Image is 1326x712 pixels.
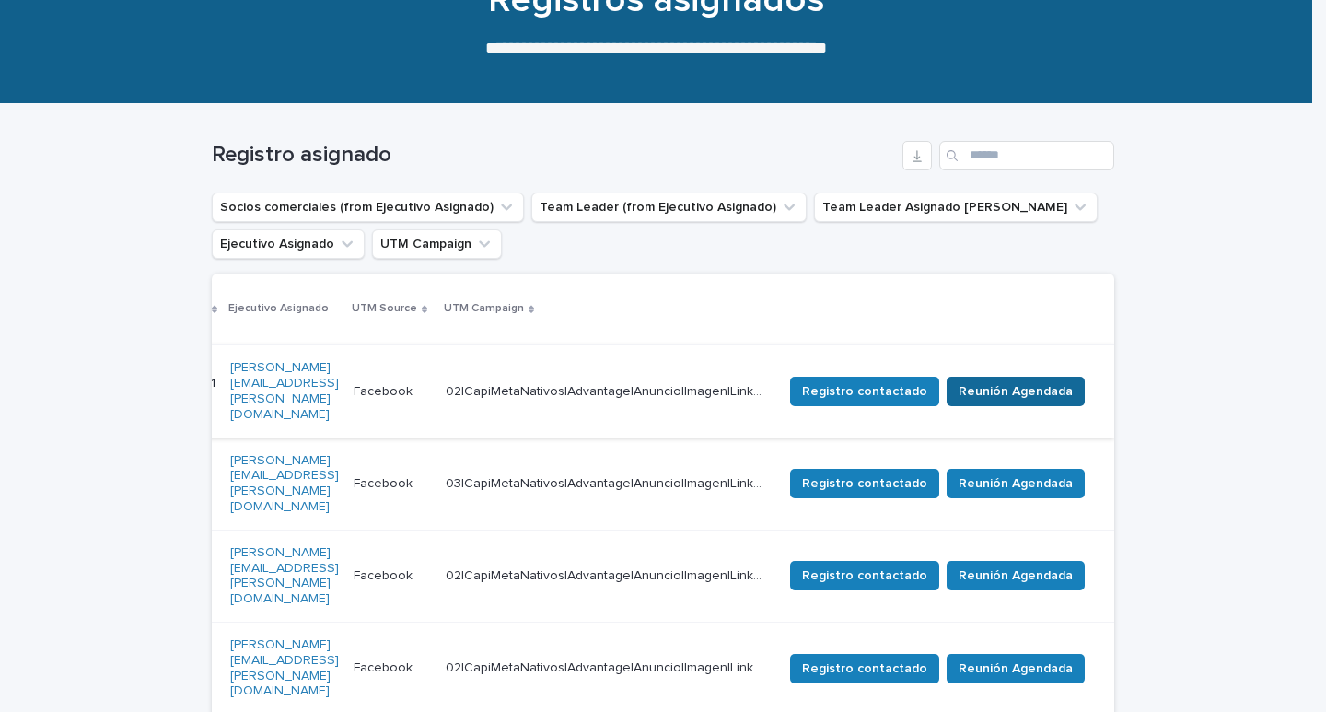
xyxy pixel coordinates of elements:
span: Registro contactado [802,566,927,585]
a: [PERSON_NAME][EMAIL_ADDRESS][PERSON_NAME][DOMAIN_NAME] [230,453,339,515]
button: Reunión Agendada [947,654,1085,683]
button: Registro contactado [790,561,939,590]
button: Registro contactado [790,469,939,498]
p: Ejecutivo Asignado [228,298,329,319]
span: Reunión Agendada [959,566,1073,585]
button: Socios comerciales (from Ejecutivo Asignado) [212,193,524,222]
button: Registro contactado [790,654,939,683]
button: Ejecutivo Asignado [212,229,365,259]
span: Registro contactado [802,659,927,678]
h1: Registro asignado [212,142,895,169]
span: Reunión Agendada [959,382,1073,401]
button: Registro contactado [790,377,939,406]
a: [PERSON_NAME][EMAIL_ADDRESS][PERSON_NAME][DOMAIN_NAME] [230,637,339,699]
span: Registro contactado [802,382,927,401]
button: Reunión Agendada [947,469,1085,498]
button: UTM Campaign [372,229,502,259]
p: Facebook [354,565,416,584]
p: 02|CapiMetaNativos|Advantage|Anuncio|Imagen|LinkAd|AON|Agosto|2025|Capitalizarme|UF|Nueva_Calif [446,565,772,584]
p: UTM Source [352,298,417,319]
p: 02|CapiMetaNativos|Advantage|Anuncio|Imagen|LinkAd|AON|Agosto|2025|Capitalizarme|UF|Nueva_Calif [446,380,772,400]
p: Facebook [354,473,416,492]
a: [PERSON_NAME][EMAIL_ADDRESS][PERSON_NAME][DOMAIN_NAME] [230,545,339,607]
button: Team Leader Asignado LLamados [814,193,1098,222]
p: UTM Campaign [444,298,524,319]
span: Registro contactado [802,474,927,493]
a: [PERSON_NAME][EMAIL_ADDRESS][PERSON_NAME][DOMAIN_NAME] [230,360,339,422]
button: Reunión Agendada [947,377,1085,406]
p: Facebook [354,657,416,676]
button: Team Leader (from Ejecutivo Asignado) [531,193,807,222]
span: Reunión Agendada [959,474,1073,493]
input: Search [939,141,1114,170]
button: Reunión Agendada [947,561,1085,590]
p: 03|CapiMetaNativos|Advantage|Anuncio|Imagen|LinkAd|AON|Agosto|2025|Capitalizarme|Cuotas2|Nueva_Calif [446,473,772,492]
p: Facebook [354,380,416,400]
span: Reunión Agendada [959,659,1073,678]
p: 02|CapiMetaNativos|Advantage|Anuncio|Imagen|LinkAd|AON|Agosto|2025|Capitalizarme|UF|Nueva_Calif [446,657,772,676]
